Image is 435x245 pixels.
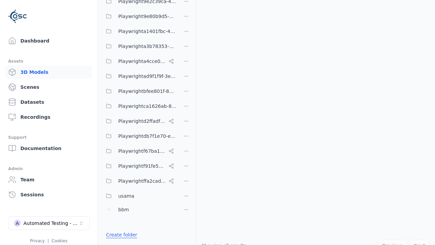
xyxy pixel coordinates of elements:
span: Playwrightf67ba199-386a-42d1-aebc-3b37e79c7296 [118,147,166,155]
button: Playwrightf67ba199-386a-42d1-aebc-3b37e79c7296 [102,144,177,158]
span: bbm [118,206,129,214]
button: Playwrighta4cce06a-a8e6-4c0d-bfc1-93e8d78d750a [102,54,177,68]
span: Playwrightdb7f1e70-e54d-4da7-b38d-464ac70cc2ba [118,132,177,140]
img: Logo [8,7,27,26]
span: | [48,239,49,243]
div: Automated Testing - Playwright [23,220,79,227]
button: Playwright9e80b9d5-ab0b-4e8f-a3de-da46b25b8298 [102,10,177,23]
button: bbm [102,203,177,216]
div: A [14,220,21,227]
button: Create folder [102,229,141,241]
span: Playwrightbfee801f-8be1-42a6-b774-94c49e43b650 [118,87,177,95]
span: Playwrightf91fe523-dd75-44f3-a953-451f6070cb42 [118,162,166,170]
button: usama [102,189,177,203]
span: Playwrighta4cce06a-a8e6-4c0d-bfc1-93e8d78d750a [118,57,166,65]
a: 3D Models [5,65,92,79]
button: Playwrighta1401fbc-43d7-48dd-a309-be935d99d708 [102,24,177,38]
span: Playwrighta3b78353-5999-46c5-9eab-70007203469a [118,42,177,50]
span: Playwrightca1626ab-8cec-4ddc-b85a-2f9392fe08d1 [118,102,177,110]
button: Select a workspace [8,216,90,230]
a: Privacy [30,239,45,243]
a: Cookies [52,239,68,243]
span: Playwrightd2ffadf0-c973-454c-8fcf-dadaeffcb802 [118,117,166,125]
button: Playwrightd2ffadf0-c973-454c-8fcf-dadaeffcb802 [102,114,177,128]
div: Assets [8,57,89,65]
span: Playwright9e80b9d5-ab0b-4e8f-a3de-da46b25b8298 [118,12,177,20]
a: Documentation [5,142,92,155]
div: Support [8,133,89,142]
span: Playwrighta1401fbc-43d7-48dd-a309-be935d99d708 [118,27,177,35]
a: Datasets [5,95,92,109]
span: Playwrightad9f1f9f-3e6a-4231-8f19-c506bf64a382 [118,72,177,80]
a: Team [5,173,92,186]
span: Playwrightffa2cad8-0214-4c2f-a758-8e9593c5a37e [118,177,166,185]
a: Scenes [5,80,92,94]
a: Dashboard [5,34,92,48]
a: Sessions [5,188,92,201]
div: Admin [8,165,89,173]
button: Playwrighta3b78353-5999-46c5-9eab-70007203469a [102,39,177,53]
button: Playwrightf91fe523-dd75-44f3-a953-451f6070cb42 [102,159,177,173]
button: Playwrightffa2cad8-0214-4c2f-a758-8e9593c5a37e [102,174,177,188]
button: Playwrightca1626ab-8cec-4ddc-b85a-2f9392fe08d1 [102,99,177,113]
span: usama [118,192,134,200]
button: Playwrightbfee801f-8be1-42a6-b774-94c49e43b650 [102,84,177,98]
button: Playwrightad9f1f9f-3e6a-4231-8f19-c506bf64a382 [102,69,177,83]
a: Recordings [5,110,92,124]
button: Playwrightdb7f1e70-e54d-4da7-b38d-464ac70cc2ba [102,129,177,143]
a: Create folder [106,231,137,238]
